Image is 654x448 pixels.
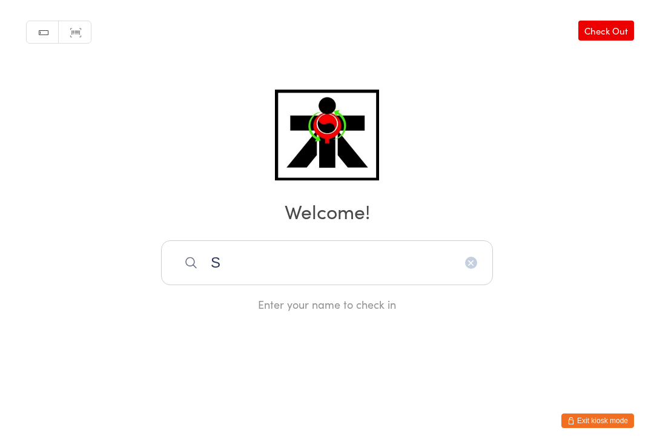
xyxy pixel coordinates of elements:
[161,297,493,312] div: Enter your name to check in
[578,21,634,41] a: Check Out
[275,90,378,180] img: ATI Martial Arts Malaga
[561,413,634,428] button: Exit kiosk mode
[12,197,642,225] h2: Welcome!
[161,240,493,285] input: Search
